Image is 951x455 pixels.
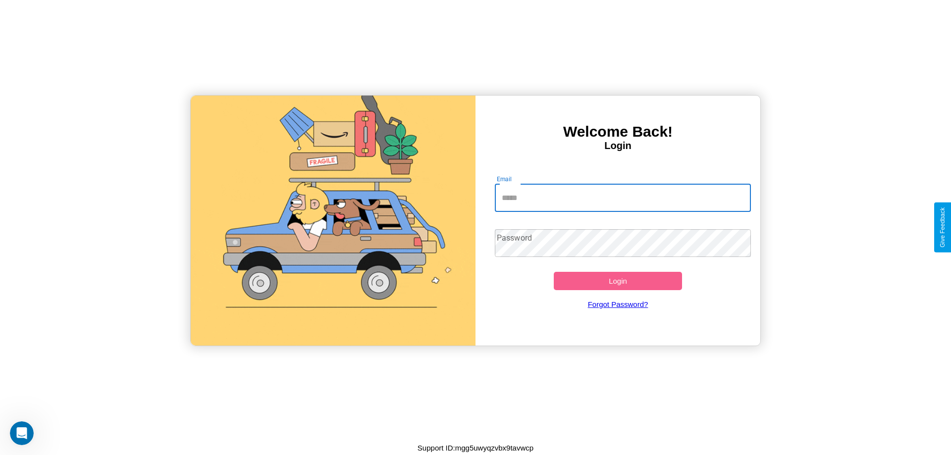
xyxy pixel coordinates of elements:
[939,207,946,248] div: Give Feedback
[497,175,512,183] label: Email
[191,96,475,346] img: gif
[475,123,760,140] h3: Welcome Back!
[490,290,746,318] a: Forgot Password?
[418,441,533,455] p: Support ID: mgg5uwyqzvbx9tavwcp
[10,421,34,445] iframe: Intercom live chat
[554,272,682,290] button: Login
[475,140,760,152] h4: Login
